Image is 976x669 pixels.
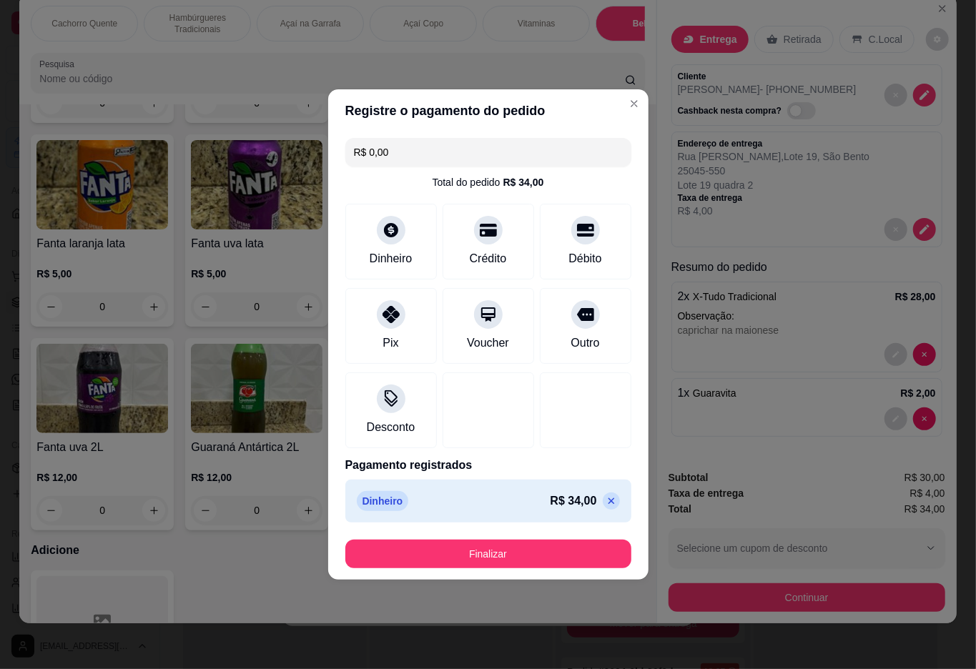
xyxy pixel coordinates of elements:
input: Ex.: hambúrguer de cordeiro [354,138,623,167]
p: Dinheiro [357,491,409,511]
div: Pix [383,334,398,352]
div: Desconto [367,419,415,436]
div: Débito [568,250,601,267]
div: Total do pedido [433,175,544,189]
button: Close [623,92,646,115]
button: Finalizar [345,540,631,568]
p: R$ 34,00 [551,492,597,510]
div: Voucher [467,334,509,352]
div: Crédito [470,250,507,267]
p: Pagamento registrados [345,457,631,474]
header: Registre o pagamento do pedido [328,89,649,132]
div: R$ 34,00 [503,175,544,189]
div: Outro [571,334,599,352]
div: Dinheiro [370,250,413,267]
